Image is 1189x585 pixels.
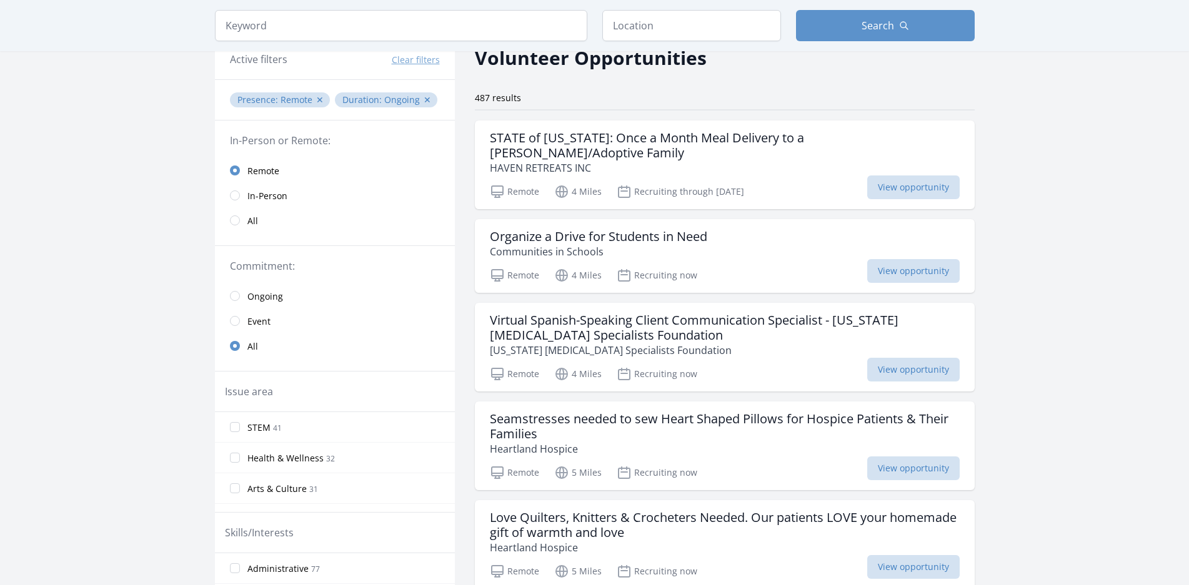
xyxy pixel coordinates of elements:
[617,564,697,579] p: Recruiting now
[554,184,602,199] p: 4 Miles
[424,94,431,106] button: ✕
[230,483,240,493] input: Arts & Culture 31
[475,120,975,209] a: STATE of [US_STATE]: Once a Month Meal Delivery to a [PERSON_NAME]/Adoptive Family HAVEN RETREATS...
[215,158,455,183] a: Remote
[867,456,960,480] span: View opportunity
[230,453,240,463] input: Health & Wellness 32
[230,133,440,148] legend: In-Person or Remote:
[247,421,271,434] span: STEM
[862,18,894,33] span: Search
[490,160,960,175] p: HAVEN RETREATS INC
[490,465,539,480] p: Remote
[392,54,440,66] button: Clear filters
[867,358,960,381] span: View opportunity
[237,94,281,106] span: Presence :
[490,229,707,244] h3: Organize a Drive for Students in Need
[490,244,707,259] p: Communities in Schools
[247,190,287,202] span: In-Person
[475,219,975,293] a: Organize a Drive for Students in Need Communities in Schools Remote 4 Miles Recruiting now View o...
[247,452,324,465] span: Health & Wellness
[867,175,960,199] span: View opportunity
[215,283,455,308] a: Ongoing
[215,333,455,358] a: All
[309,484,318,494] span: 31
[273,423,282,433] span: 41
[225,525,294,540] legend: Skills/Interests
[215,183,455,208] a: In-Person
[490,441,960,456] p: Heartland Hospice
[490,268,539,283] p: Remote
[475,303,975,391] a: Virtual Spanish-Speaking Client Communication Specialist - [US_STATE] [MEDICAL_DATA] Specialists ...
[384,94,420,106] span: Ongoing
[247,165,279,177] span: Remote
[867,555,960,579] span: View opportunity
[490,184,539,199] p: Remote
[554,564,602,579] p: 5 Miles
[796,10,975,41] button: Search
[316,94,324,106] button: ✕
[475,92,521,104] span: 487 results
[490,366,539,381] p: Remote
[342,94,384,106] span: Duration :
[554,268,602,283] p: 4 Miles
[215,308,455,333] a: Event
[230,258,440,273] legend: Commitment:
[475,401,975,490] a: Seamstresses needed to sew Heart Shaped Pillows for Hospice Patients & Their Families Heartland H...
[247,563,309,575] span: Administrative
[490,510,960,540] h3: Love Quilters, Knitters & Crocheters Needed. Our patients LOVE your homemade gift of warmth and love
[230,422,240,432] input: STEM 41
[475,44,707,72] h2: Volunteer Opportunities
[247,340,258,353] span: All
[230,563,240,573] input: Administrative 77
[554,366,602,381] p: 4 Miles
[215,208,455,233] a: All
[311,564,320,574] span: 77
[490,540,960,555] p: Heartland Hospice
[326,453,335,464] span: 32
[490,130,960,160] h3: STATE of [US_STATE]: Once a Month Meal Delivery to a [PERSON_NAME]/Adoptive Family
[247,215,258,227] span: All
[490,343,960,358] p: [US_STATE] [MEDICAL_DATA] Specialists Foundation
[225,384,273,399] legend: Issue area
[281,94,312,106] span: Remote
[247,315,271,328] span: Event
[490,411,960,441] h3: Seamstresses needed to sew Heart Shaped Pillows for Hospice Patients & Their Families
[215,10,587,41] input: Keyword
[554,465,602,480] p: 5 Miles
[617,184,744,199] p: Recruiting through [DATE]
[490,313,960,343] h3: Virtual Spanish-Speaking Client Communication Specialist - [US_STATE] [MEDICAL_DATA] Specialists ...
[247,290,283,303] span: Ongoing
[230,52,287,67] h3: Active filters
[602,10,781,41] input: Location
[617,268,697,283] p: Recruiting now
[617,465,697,480] p: Recruiting now
[617,366,697,381] p: Recruiting now
[867,259,960,283] span: View opportunity
[247,483,307,495] span: Arts & Culture
[490,564,539,579] p: Remote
